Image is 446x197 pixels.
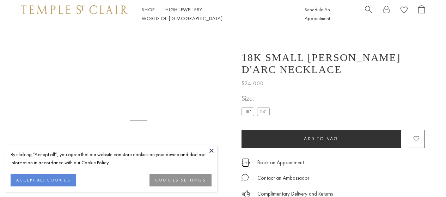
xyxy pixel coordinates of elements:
[149,174,212,186] button: COOKIES SETTINGS
[242,159,250,167] img: icon_appointment.svg
[305,6,330,21] a: Schedule An Appointment
[257,174,309,183] div: Contact an Ambassador
[242,79,264,88] span: $24,000
[418,5,425,23] a: Open Shopping Bag
[257,159,304,166] a: Book an Appointment
[242,107,254,116] label: 18"
[401,5,408,16] a: View Wishlist
[142,5,289,23] nav: Main navigation
[242,93,273,104] span: Size:
[242,51,425,75] h1: 18K Small [PERSON_NAME] d'Arc Necklace
[142,6,155,13] a: ShopShop
[142,15,222,21] a: World of [DEMOGRAPHIC_DATA]World of [DEMOGRAPHIC_DATA]
[242,130,401,148] button: Add to bag
[304,136,338,142] span: Add to bag
[257,107,270,116] label: 24"
[242,174,249,181] img: MessageIcon-01_2.svg
[21,5,128,14] img: Temple St. Clair
[411,164,439,190] iframe: Gorgias live chat messenger
[165,6,202,13] a: High JewelleryHigh Jewellery
[11,174,76,186] button: ACCEPT ALL COOKIES
[365,5,372,23] a: Search
[11,150,212,167] div: By clicking “Accept all”, you agree that our website can store cookies on your device and disclos...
